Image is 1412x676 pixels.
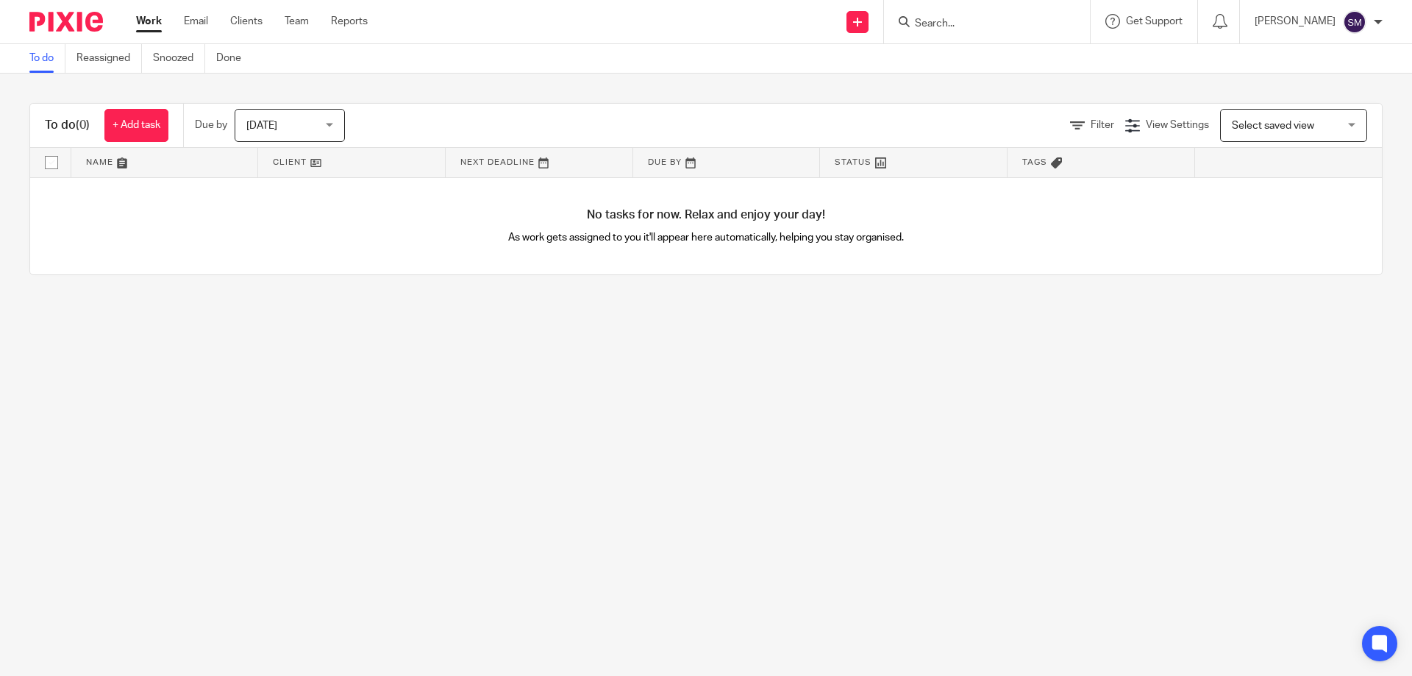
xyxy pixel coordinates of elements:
[285,14,309,29] a: Team
[331,14,368,29] a: Reports
[230,14,263,29] a: Clients
[76,44,142,73] a: Reassigned
[1232,121,1314,131] span: Select saved view
[1146,120,1209,130] span: View Settings
[76,119,90,131] span: (0)
[184,14,208,29] a: Email
[45,118,90,133] h1: To do
[195,118,227,132] p: Due by
[1126,16,1183,26] span: Get Support
[368,230,1044,245] p: As work gets assigned to you it'll appear here automatically, helping you stay organised.
[30,207,1382,223] h4: No tasks for now. Relax and enjoy your day!
[913,18,1046,31] input: Search
[29,12,103,32] img: Pixie
[29,44,65,73] a: To do
[1091,120,1114,130] span: Filter
[216,44,252,73] a: Done
[153,44,205,73] a: Snoozed
[136,14,162,29] a: Work
[104,109,168,142] a: + Add task
[1255,14,1336,29] p: [PERSON_NAME]
[246,121,277,131] span: [DATE]
[1022,158,1047,166] span: Tags
[1343,10,1366,34] img: svg%3E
